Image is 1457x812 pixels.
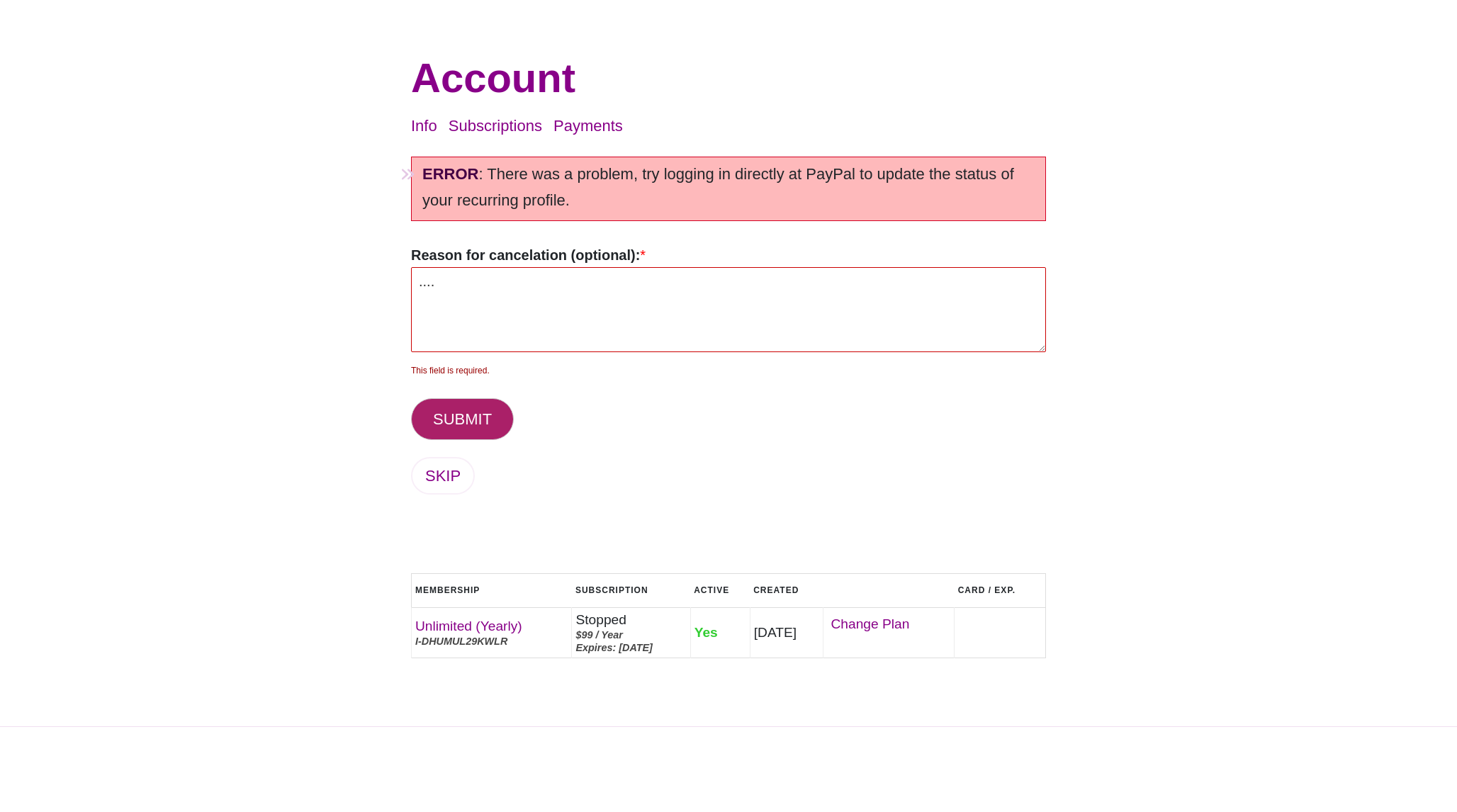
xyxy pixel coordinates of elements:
div: [DATE] [754,624,820,641]
strong: ERROR [422,165,478,183]
div: Expires: [DATE] [575,641,686,654]
label: This field is required. [411,358,1046,384]
a: Change Plan [827,612,950,636]
label: Reason for cancelation (optional): [411,246,1046,264]
a: SKIP [411,457,475,495]
th: Active [690,573,750,607]
th: Membership [412,573,572,607]
li: : There was a problem, try logging in directly at PayPal to update the status of your recurring p... [422,161,1042,213]
span: Yes [694,625,718,640]
a: Info [411,117,437,135]
th: Card / Exp. [955,573,1046,607]
div: $99 / Year [575,628,686,641]
div: Stopped [575,611,686,628]
a: Payments [553,117,623,135]
button: SUBMIT [411,398,514,440]
div: ‌ [827,612,950,653]
a: Unlimited (Yearly) [415,619,522,633]
h1: Account [411,53,1046,103]
a: Subscriptions [449,117,542,135]
th: Subscription [572,573,690,607]
div: I-DHUMUL29KWLR [415,635,568,648]
th: Created [750,573,823,607]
